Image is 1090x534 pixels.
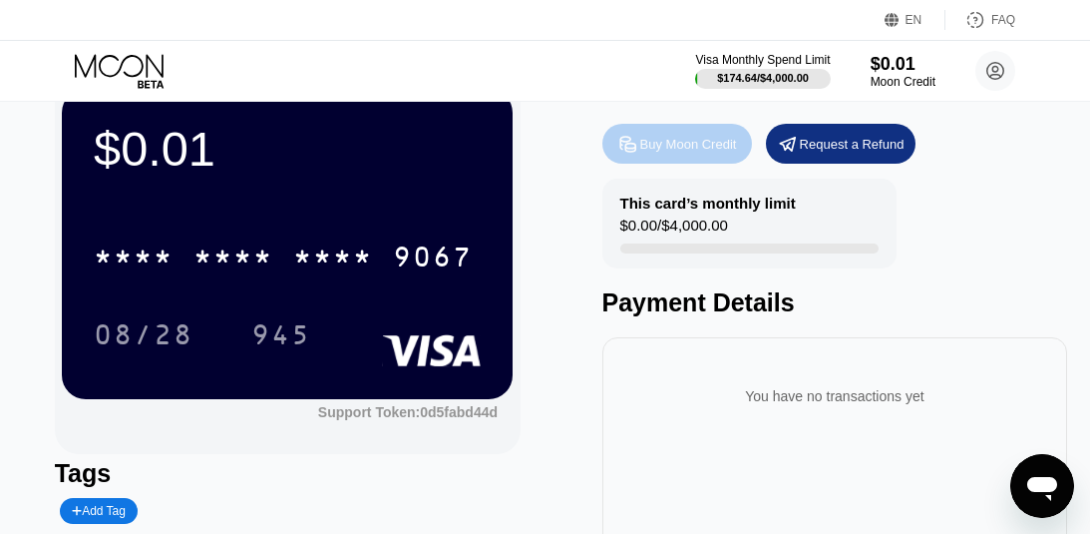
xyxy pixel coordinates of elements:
div: Add Tag [72,504,126,518]
div: 08/28 [94,321,193,353]
div: FAQ [945,10,1015,30]
div: FAQ [991,13,1015,27]
div: $0.01 [871,54,935,75]
div: $0.01 [94,121,481,177]
div: Payment Details [602,288,1068,317]
iframe: Button to launch messaging window [1010,454,1074,518]
div: $0.01Moon Credit [871,54,935,89]
div: Support Token:0d5fabd44d [318,404,498,420]
div: 945 [236,309,326,359]
div: Buy Moon Credit [640,136,737,153]
div: 08/28 [79,309,208,359]
div: Buy Moon Credit [602,124,752,164]
div: Tags [55,459,521,488]
div: Request a Refund [766,124,915,164]
div: Visa Monthly Spend Limit$174.64/$4,000.00 [695,53,830,89]
div: 9067 [393,244,473,275]
div: This card’s monthly limit [620,195,796,212]
div: $0.00 / $4,000.00 [620,217,728,244]
div: EN [885,10,945,30]
div: Moon Credit [871,75,935,89]
div: Add Tag [60,498,138,524]
div: $174.64 / $4,000.00 [717,72,809,84]
div: Support Token: 0d5fabd44d [318,404,498,420]
div: EN [906,13,922,27]
div: You have no transactions yet [618,368,1052,424]
div: Visa Monthly Spend Limit [695,53,830,67]
div: 945 [251,321,311,353]
div: Request a Refund [800,136,905,153]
